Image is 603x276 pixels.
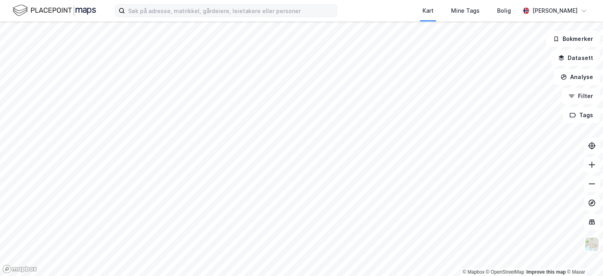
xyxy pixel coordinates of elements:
[563,107,600,123] button: Tags
[546,31,600,47] button: Bokmerker
[554,69,600,85] button: Analyse
[463,269,484,275] a: Mapbox
[497,6,511,15] div: Bolig
[532,6,578,15] div: [PERSON_NAME]
[125,5,337,17] input: Søk på adresse, matrikkel, gårdeiere, leietakere eller personer
[526,269,566,275] a: Improve this map
[13,4,96,17] img: logo.f888ab2527a4732fd821a326f86c7f29.svg
[486,269,524,275] a: OpenStreetMap
[551,50,600,66] button: Datasett
[451,6,480,15] div: Mine Tags
[422,6,434,15] div: Kart
[562,88,600,104] button: Filter
[2,264,37,274] a: Mapbox homepage
[584,237,599,252] img: Z
[563,238,603,276] iframe: Chat Widget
